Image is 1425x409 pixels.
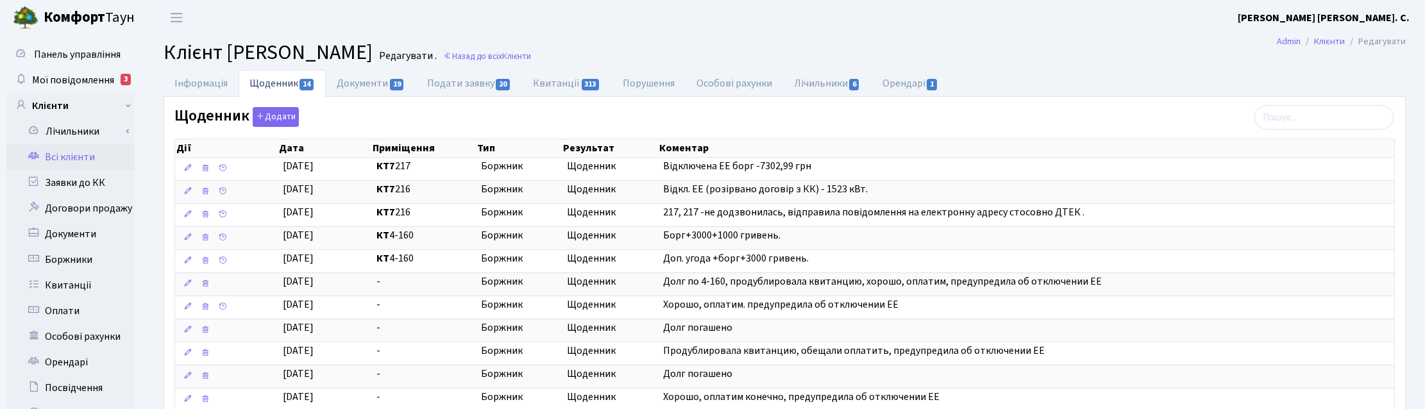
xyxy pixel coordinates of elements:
[376,344,471,358] span: -
[562,139,659,157] th: Результат
[783,70,872,97] a: Лічильники
[283,228,314,242] span: [DATE]
[376,390,471,405] span: -
[567,344,653,358] span: Щоденник
[283,205,314,219] span: [DATE]
[567,297,653,312] span: Щоденник
[522,70,611,97] a: Квитанції
[376,321,471,335] span: -
[663,182,868,196] span: Відкл. ЕЕ (розірвано договір з КК) - 1523 кВт.
[567,159,653,174] span: Щоденник
[481,344,556,358] span: Боржник
[278,139,371,157] th: Дата
[1345,35,1406,49] li: Редагувати
[376,274,471,289] span: -
[502,50,531,62] span: Клієнти
[34,47,121,62] span: Панель управління
[326,70,416,97] a: Документи
[376,367,471,381] span: -
[567,228,653,243] span: Щоденник
[44,7,135,29] span: Таун
[6,67,135,93] a: Мої повідомлення3
[663,297,898,312] span: Хорошо, оплатим. предупредила об отключении ЕЕ
[376,205,395,219] b: КТ7
[6,144,135,170] a: Всі клієнти
[927,79,937,90] span: 1
[567,182,653,197] span: Щоденник
[283,182,314,196] span: [DATE]
[283,344,314,358] span: [DATE]
[283,321,314,335] span: [DATE]
[6,349,135,375] a: Орендарі
[6,93,135,119] a: Клієнти
[6,170,135,196] a: Заявки до КК
[6,272,135,298] a: Квитанції
[283,367,314,381] span: [DATE]
[376,159,471,174] span: 217
[376,182,471,197] span: 216
[6,324,135,349] a: Особові рахунки
[6,247,135,272] a: Боржники
[663,228,780,242] span: Борг+3000+1000 гривень.
[175,139,278,157] th: Дії
[376,182,395,196] b: КТ7
[283,274,314,288] span: [DATE]
[390,79,404,90] span: 19
[6,42,135,67] a: Панель управління
[663,321,732,335] span: Долг погашено
[283,297,314,312] span: [DATE]
[663,367,732,381] span: Долг погашено
[663,251,809,265] span: Доп. угода +борг+3000 гривень.
[249,105,299,128] a: Додати
[376,205,471,220] span: 216
[1258,28,1425,55] nav: breadcrumb
[481,159,556,174] span: Боржник
[6,298,135,324] a: Оплати
[32,73,114,87] span: Мої повідомлення
[1238,11,1410,25] b: [PERSON_NAME] [PERSON_NAME]. С.
[1238,10,1410,26] a: [PERSON_NAME] [PERSON_NAME]. С.
[567,251,653,266] span: Щоденник
[416,70,522,97] a: Подати заявку
[1314,35,1345,48] a: Клієнти
[376,297,471,312] span: -
[6,375,135,401] a: Посвідчення
[567,205,653,220] span: Щоденник
[164,70,239,97] a: Інформація
[476,139,561,157] th: Тип
[582,79,600,90] span: 313
[44,7,105,28] b: Комфорт
[481,321,556,335] span: Боржник
[481,390,556,405] span: Боржник
[872,70,949,97] a: Орендарі
[283,251,314,265] span: [DATE]
[376,251,389,265] b: КТ
[443,50,531,62] a: Назад до всіхКлієнти
[1254,105,1394,129] input: Пошук...
[612,70,686,97] a: Порушення
[299,79,314,90] span: 14
[686,70,783,97] a: Особові рахунки
[849,79,859,90] span: 6
[376,228,389,242] b: КТ
[371,139,476,157] th: Приміщення
[663,274,1102,288] span: Долг по 4-160, продублировала квитанцию, хорошо, оплатим, предупредила об отключении ЕЕ
[481,367,556,381] span: Боржник
[481,274,556,289] span: Боржник
[6,221,135,247] a: Документи
[376,159,395,173] b: КТ7
[376,228,471,243] span: 4-160
[239,70,326,97] a: Щоденник
[164,38,373,67] span: Клієнт [PERSON_NAME]
[567,367,653,381] span: Щоденник
[663,344,1045,358] span: Продублировала квитанцию, обещали оплатить, предупредила об отключении ЕЕ
[121,74,131,85] div: 3
[567,390,653,405] span: Щоденник
[481,297,556,312] span: Боржник
[567,274,653,289] span: Щоденник
[481,205,556,220] span: Боржник
[174,107,299,127] label: Щоденник
[15,119,135,144] a: Лічильники
[283,390,314,404] span: [DATE]
[1277,35,1301,48] a: Admin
